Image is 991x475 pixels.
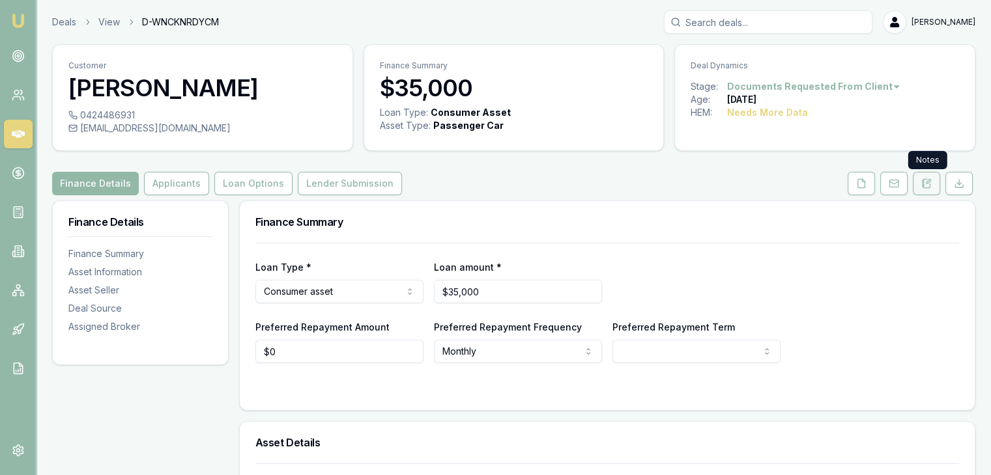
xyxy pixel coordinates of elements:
[380,75,648,101] h3: $35,000
[141,172,212,195] a: Applicants
[255,217,959,227] h3: Finance Summary
[380,119,431,132] div: Asset Type :
[727,80,901,93] button: Documents Requested From Client
[68,122,337,135] div: [EMAIL_ADDRESS][DOMAIN_NAME]
[691,80,727,93] div: Stage:
[214,172,293,195] button: Loan Options
[295,172,405,195] a: Lender Submission
[68,75,337,101] h3: [PERSON_NAME]
[68,284,212,297] div: Asset Seller
[691,106,727,119] div: HEM:
[144,172,209,195] button: Applicants
[380,61,648,71] p: Finance Summary
[10,13,26,29] img: emu-icon-u.png
[68,109,337,122] div: 0424486931
[68,265,212,278] div: Asset Information
[98,16,120,29] a: View
[691,61,959,71] p: Deal Dynamics
[255,437,959,448] h3: Asset Details
[612,321,735,332] label: Preferred Repayment Term
[433,119,504,132] div: Passenger Car
[212,172,295,195] a: Loan Options
[255,321,390,332] label: Preferred Repayment Amount
[380,106,428,119] div: Loan Type:
[912,17,975,27] span: [PERSON_NAME]
[68,320,212,333] div: Assigned Broker
[434,321,582,332] label: Preferred Repayment Frequency
[298,172,402,195] button: Lender Submission
[68,247,212,260] div: Finance Summary
[434,262,502,273] label: Loan amount *
[691,93,727,106] div: Age:
[142,16,219,29] span: D-WNCKNRDYCM
[52,172,139,195] button: Finance Details
[52,172,141,195] a: Finance Details
[52,16,219,29] nav: breadcrumb
[431,106,511,119] div: Consumer Asset
[255,262,311,273] label: Loan Type *
[68,61,337,71] p: Customer
[727,106,808,119] div: Needs More Data
[68,217,212,227] h3: Finance Details
[68,302,212,315] div: Deal Source
[727,93,756,106] div: [DATE]
[434,280,602,303] input: $
[908,151,947,169] div: Notes
[664,10,872,34] input: Search deals
[52,16,76,29] a: Deals
[255,340,424,363] input: $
